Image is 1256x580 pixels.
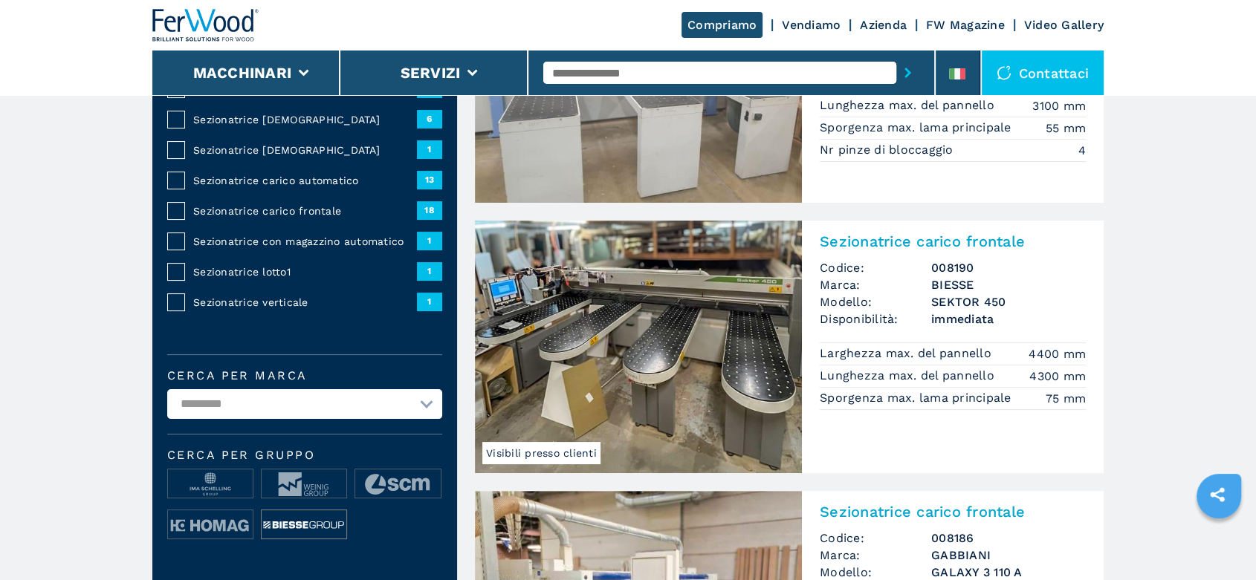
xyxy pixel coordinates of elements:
h3: SEKTOR 450 [931,293,1086,310]
span: 1 [417,140,442,158]
a: Vendiamo [782,18,841,32]
img: Contattaci [997,65,1011,80]
span: 13 [417,171,442,189]
span: Sezionatrice con magazzino automatico [193,234,417,249]
img: Ferwood [152,9,259,42]
img: image [355,469,440,499]
span: Sezionatrice carico automatico [193,173,417,188]
span: Sezionatrice [DEMOGRAPHIC_DATA] [193,112,417,127]
a: Sezionatrice carico frontale BIESSE SEKTOR 450Visibili presso clientiSezionatrice carico frontale... [475,221,1104,473]
span: Visibili presso clienti [482,442,601,464]
p: Larghezza max. del pannello [820,345,995,362]
em: 75 mm [1046,390,1086,407]
a: Video Gallery [1024,18,1104,32]
em: 4300 mm [1029,368,1086,385]
p: Sporgenza max. lama principale [820,390,1015,406]
span: Marca: [820,276,931,293]
em: 4400 mm [1029,345,1086,362]
h3: 008190 [931,259,1086,276]
img: image [262,510,346,540]
span: 1 [417,262,442,280]
p: Nr pinze di bloccaggio [820,142,957,158]
span: Disponibilità: [820,310,931,328]
span: 18 [417,201,442,219]
span: 1 [417,293,442,310]
a: Compriamo [682,12,763,38]
span: Modello: [820,293,931,310]
span: Marca: [820,547,931,564]
span: 1 [417,232,442,250]
p: Lunghezza max. del pannello [820,97,998,114]
h3: 008186 [931,530,1086,547]
span: Codice: [820,259,931,276]
span: Cerca per Gruppo [167,449,442,461]
h3: GABBIANI [931,547,1086,564]
button: Macchinari [193,64,292,82]
span: Sezionatrice lotto1 [193,264,417,279]
span: Sezionatrice verticale [193,295,417,310]
button: Servizi [400,64,460,82]
h2: Sezionatrice carico frontale [820,232,1086,250]
img: image [262,469,346,499]
span: 6 [417,110,442,128]
a: sharethis [1199,476,1236,513]
p: Lunghezza max. del pannello [820,368,998,384]
span: Codice: [820,530,931,547]
a: Azienda [860,18,907,32]
span: Sezionatrice [DEMOGRAPHIC_DATA] [193,143,417,157]
iframe: Chat [1193,513,1245,569]
em: 4 [1078,142,1086,159]
em: 3100 mm [1032,97,1086,114]
h2: Sezionatrice carico frontale [820,503,1086,521]
button: submit-button [896,56,919,90]
a: FW Magazine [926,18,1005,32]
div: Contattaci [982,50,1104,95]
img: image [168,469,253,499]
img: Sezionatrice carico frontale BIESSE SEKTOR 450 [475,221,802,473]
h3: BIESSE [931,276,1086,293]
label: Cerca per marca [167,370,442,382]
em: 55 mm [1046,120,1086,137]
img: image [168,510,253,540]
p: Sporgenza max. lama principale [820,120,1015,136]
span: immediata [931,310,1086,328]
span: Sezionatrice carico frontale [193,203,417,218]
